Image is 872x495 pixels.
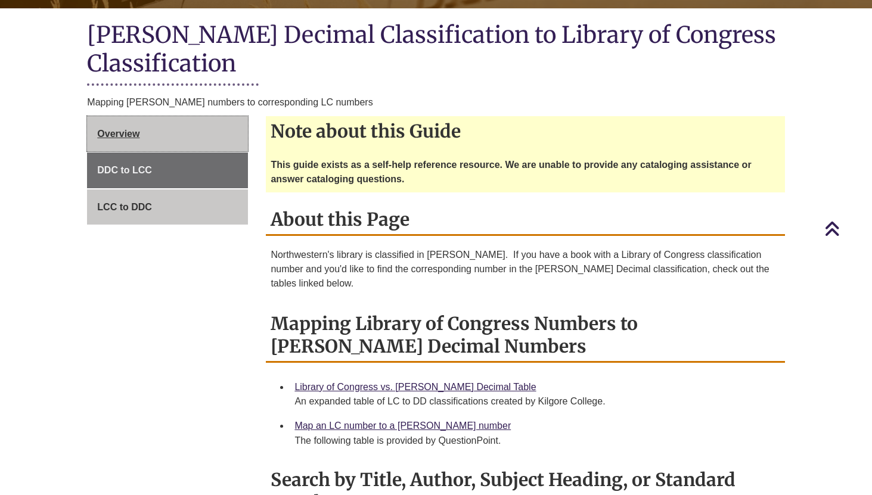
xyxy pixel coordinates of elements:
[266,309,784,363] h2: Mapping Library of Congress Numbers to [PERSON_NAME] Decimal Numbers
[87,152,248,188] a: DDC to LCC
[271,248,780,291] p: Northwestern's library is classified in [PERSON_NAME]. If you have a book with a Library of Congr...
[294,394,775,409] div: An expanded table of LC to DD classifications created by Kilgore College.
[271,160,751,184] strong: This guide exists as a self-help reference resource. We are unable to provide any cataloging assi...
[266,116,784,146] h2: Note about this Guide
[87,189,248,225] a: LCC to DDC
[87,116,248,152] a: Overview
[97,165,152,175] span: DDC to LCC
[97,129,139,139] span: Overview
[266,204,784,236] h2: About this Page
[824,220,869,236] a: Back to Top
[87,116,248,225] div: Guide Page Menu
[87,20,784,80] h1: [PERSON_NAME] Decimal Classification to Library of Congress Classification
[87,97,373,107] span: Mapping [PERSON_NAME] numbers to corresponding LC numbers
[294,421,511,431] a: Map an LC number to a [PERSON_NAME] number
[294,434,775,448] div: The following table is provided by QuestionPoint.
[97,202,152,212] span: LCC to DDC
[294,382,536,392] a: Library of Congress vs. [PERSON_NAME] Decimal Table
